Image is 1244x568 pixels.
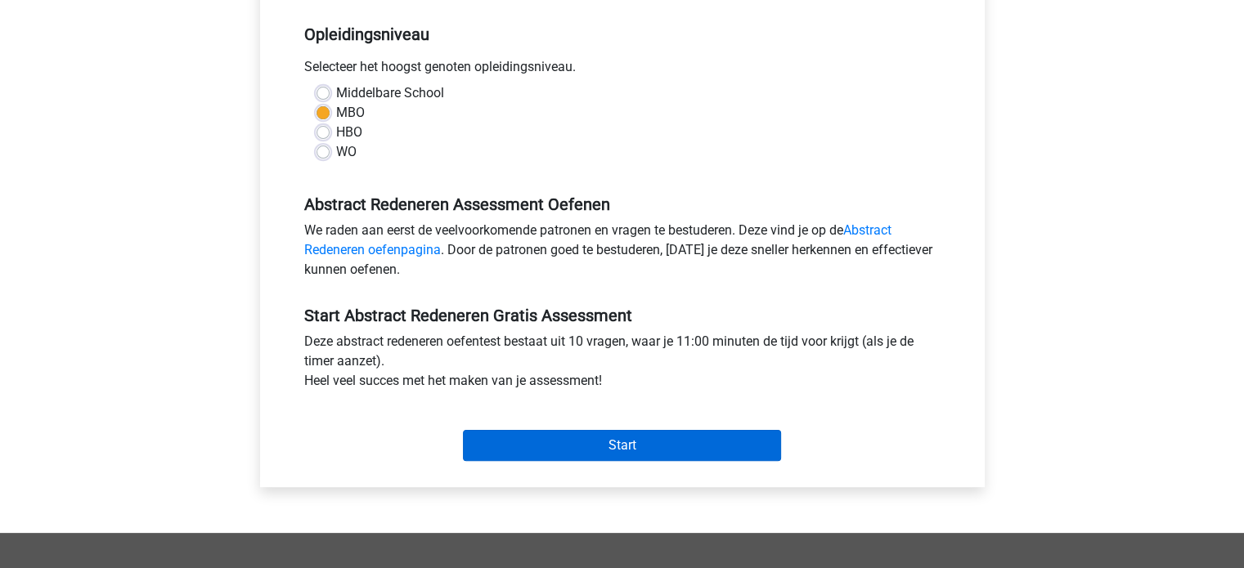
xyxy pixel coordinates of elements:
[336,83,444,103] label: Middelbare School
[336,123,362,142] label: HBO
[304,195,941,214] h5: Abstract Redeneren Assessment Oefenen
[304,306,941,325] h5: Start Abstract Redeneren Gratis Assessment
[463,430,781,461] input: Start
[292,57,953,83] div: Selecteer het hoogst genoten opleidingsniveau.
[292,221,953,286] div: We raden aan eerst de veelvoorkomende patronen en vragen te bestuderen. Deze vind je op de . Door...
[292,332,953,397] div: Deze abstract redeneren oefentest bestaat uit 10 vragen, waar je 11:00 minuten de tijd voor krijg...
[336,103,365,123] label: MBO
[304,18,941,51] h5: Opleidingsniveau
[336,142,357,162] label: WO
